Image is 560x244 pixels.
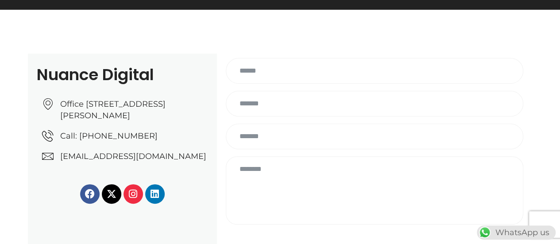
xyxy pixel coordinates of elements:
h2: Nuance Digital [37,67,208,83]
a: WhatsAppWhatsApp us [477,228,556,237]
a: Call: [PHONE_NUMBER] [42,130,208,142]
a: [EMAIL_ADDRESS][DOMAIN_NAME] [42,151,208,162]
img: WhatsApp [478,225,492,240]
a: Office [STREET_ADDRESS][PERSON_NAME] [42,98,208,121]
div: WhatsApp us [477,225,556,240]
span: Call: [PHONE_NUMBER] [58,130,158,142]
span: [EMAIL_ADDRESS][DOMAIN_NAME] [58,151,206,162]
span: Office [STREET_ADDRESS][PERSON_NAME] [58,98,208,121]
